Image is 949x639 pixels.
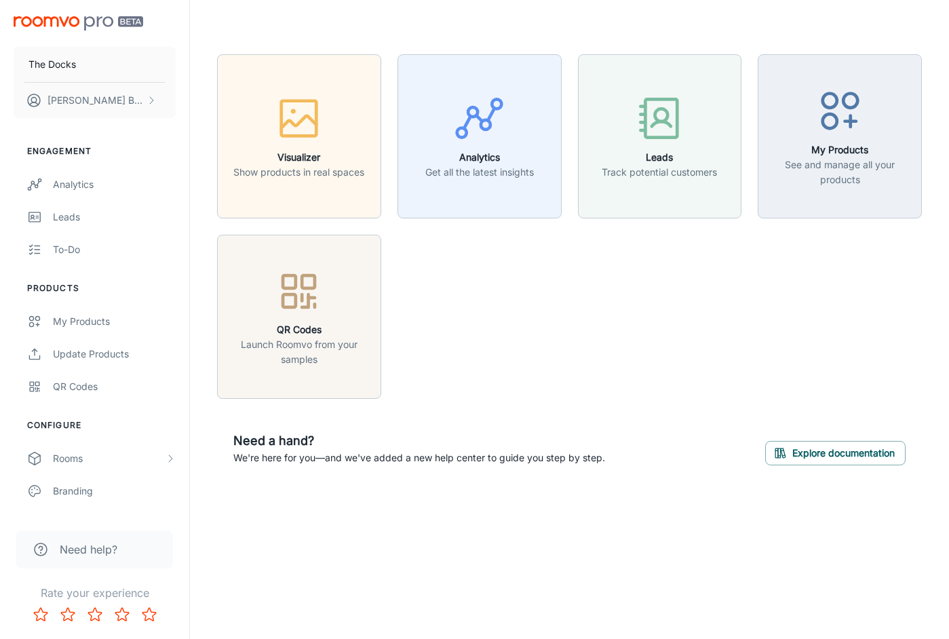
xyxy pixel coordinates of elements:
div: QR Codes [53,379,176,394]
div: Rooms [53,451,165,466]
button: LeadsTrack potential customers [578,54,742,218]
a: My ProductsSee and manage all your products [758,128,922,142]
p: We're here for you—and we've added a new help center to guide you step by step. [233,450,605,465]
p: Launch Roomvo from your samples [226,337,372,367]
div: Leads [53,210,176,225]
button: QR CodesLaunch Roomvo from your samples [217,235,381,399]
a: LeadsTrack potential customers [578,128,742,142]
h6: My Products [767,142,913,157]
h6: Need a hand? [233,431,605,450]
p: See and manage all your products [767,157,913,187]
p: Track potential customers [602,165,717,180]
p: Get all the latest insights [425,165,534,180]
div: Analytics [53,177,176,192]
a: Explore documentation [765,445,906,459]
p: The Docks [28,57,76,72]
div: My Products [53,314,176,329]
button: AnalyticsGet all the latest insights [398,54,562,218]
button: VisualizerShow products in real spaces [217,54,381,218]
h6: Visualizer [233,150,364,165]
div: Branding [53,484,176,499]
h6: QR Codes [226,322,372,337]
p: Show products in real spaces [233,165,364,180]
button: Explore documentation [765,441,906,465]
h6: Leads [602,150,717,165]
img: Roomvo PRO Beta [14,16,143,31]
h6: Analytics [425,150,534,165]
button: [PERSON_NAME] Buxcey [14,83,176,118]
a: AnalyticsGet all the latest insights [398,128,562,142]
button: My ProductsSee and manage all your products [758,54,922,218]
p: [PERSON_NAME] Buxcey [47,93,143,108]
div: Update Products [53,347,176,362]
a: QR CodesLaunch Roomvo from your samples [217,309,381,322]
div: To-do [53,242,176,257]
button: The Docks [14,47,176,82]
